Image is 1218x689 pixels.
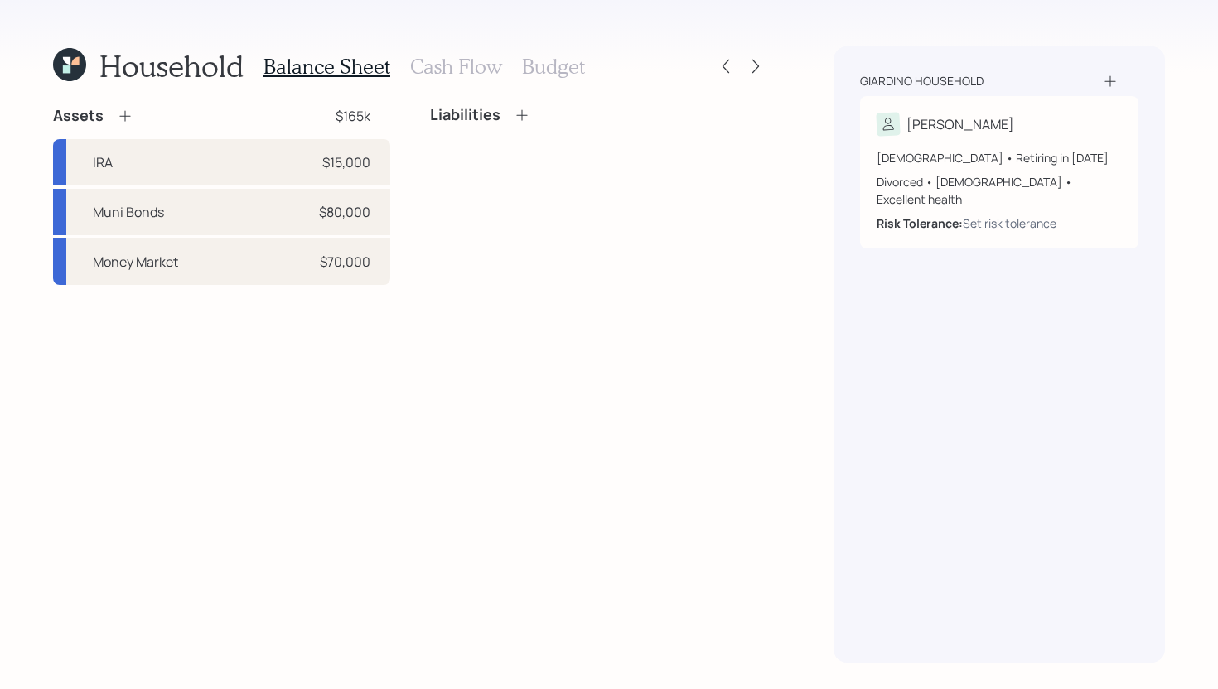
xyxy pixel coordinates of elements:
[906,114,1014,134] div: [PERSON_NAME]
[263,55,390,79] h3: Balance Sheet
[430,106,500,124] h4: Liabilities
[53,107,104,125] h4: Assets
[522,55,585,79] h3: Budget
[319,202,370,222] div: $80,000
[877,215,963,231] b: Risk Tolerance:
[322,152,370,172] div: $15,000
[963,214,1056,232] div: Set risk tolerance
[99,48,244,84] h1: Household
[860,73,984,89] div: Giardino household
[877,149,1122,166] div: [DEMOGRAPHIC_DATA] • Retiring in [DATE]
[93,252,178,272] div: Money Market
[336,106,370,126] div: $165k
[320,252,370,272] div: $70,000
[93,152,113,172] div: IRA
[93,202,164,222] div: Muni Bonds
[877,173,1122,208] div: Divorced • [DEMOGRAPHIC_DATA] • Excellent health
[410,55,502,79] h3: Cash Flow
